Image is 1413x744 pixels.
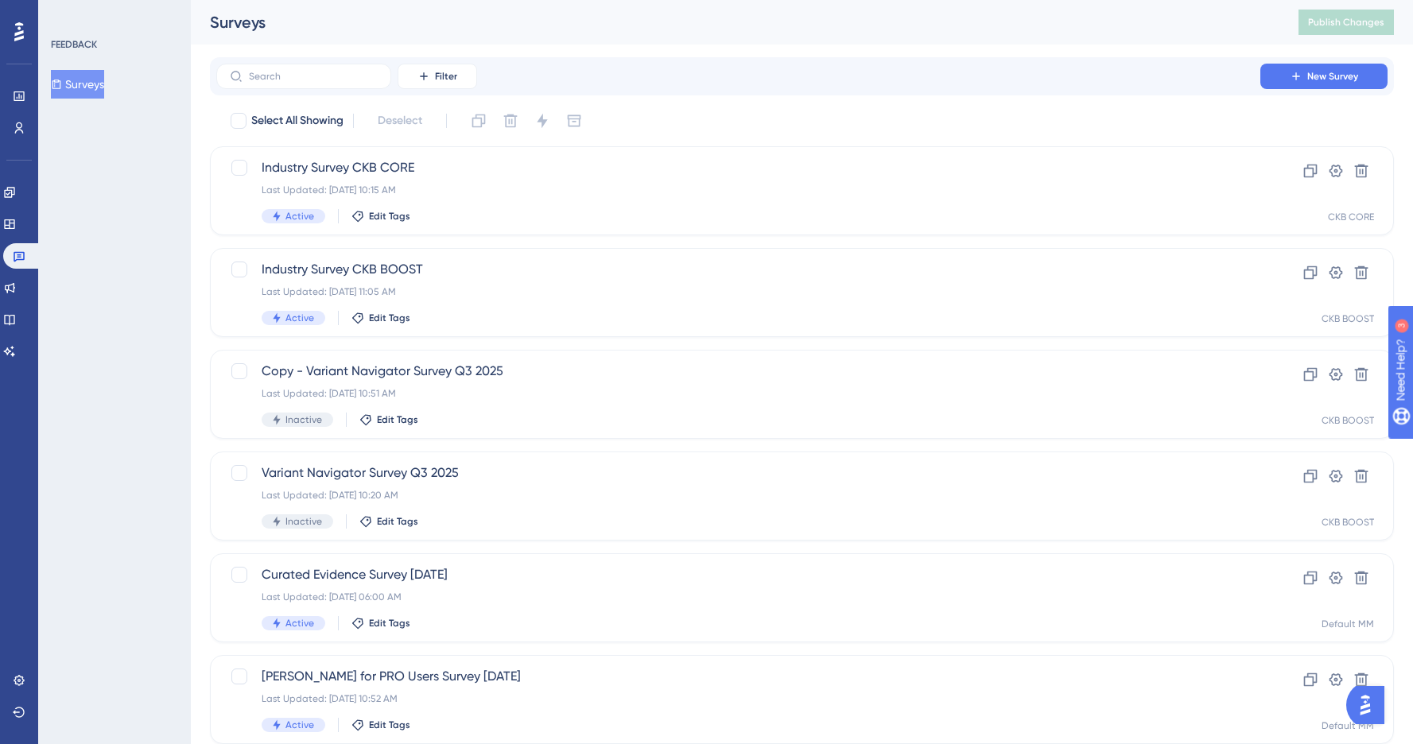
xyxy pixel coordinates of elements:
[262,463,1215,482] span: Variant Navigator Survey Q3 2025
[251,111,344,130] span: Select All Showing
[262,489,1215,502] div: Last Updated: [DATE] 10:20 AM
[1322,414,1374,427] div: CKB BOOST
[363,107,437,135] button: Deselect
[285,210,314,223] span: Active
[262,285,1215,298] div: Last Updated: [DATE] 11:05 AM
[398,64,477,89] button: Filter
[262,692,1215,705] div: Last Updated: [DATE] 10:52 AM
[262,362,1215,381] span: Copy - Variant Navigator Survey Q3 2025
[285,617,314,630] span: Active
[262,184,1215,196] div: Last Updated: [DATE] 10:15 AM
[285,515,322,528] span: Inactive
[51,70,104,99] button: Surveys
[378,111,422,130] span: Deselect
[1322,516,1374,529] div: CKB BOOST
[262,260,1215,279] span: Industry Survey CKB BOOST
[369,312,410,324] span: Edit Tags
[351,719,410,731] button: Edit Tags
[285,312,314,324] span: Active
[1322,312,1374,325] div: CKB BOOST
[359,515,418,528] button: Edit Tags
[1328,211,1374,223] div: CKB CORE
[1307,70,1358,83] span: New Survey
[1260,64,1388,89] button: New Survey
[1346,681,1394,729] iframe: UserGuiding AI Assistant Launcher
[249,71,378,82] input: Search
[377,413,418,426] span: Edit Tags
[285,413,322,426] span: Inactive
[262,667,1215,686] span: [PERSON_NAME] for PRO Users Survey [DATE]
[262,591,1215,603] div: Last Updated: [DATE] 06:00 AM
[285,719,314,731] span: Active
[1308,16,1384,29] span: Publish Changes
[210,11,1259,33] div: Surveys
[37,4,99,23] span: Need Help?
[1322,719,1374,732] div: Default MM
[369,617,410,630] span: Edit Tags
[262,565,1215,584] span: Curated Evidence Survey [DATE]
[369,210,410,223] span: Edit Tags
[262,158,1215,177] span: Industry Survey CKB CORE
[51,38,97,51] div: FEEDBACK
[1298,10,1394,35] button: Publish Changes
[351,617,410,630] button: Edit Tags
[1322,618,1374,630] div: Default MM
[262,387,1215,400] div: Last Updated: [DATE] 10:51 AM
[351,210,410,223] button: Edit Tags
[359,413,418,426] button: Edit Tags
[351,312,410,324] button: Edit Tags
[111,8,115,21] div: 3
[369,719,410,731] span: Edit Tags
[377,515,418,528] span: Edit Tags
[435,70,457,83] span: Filter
